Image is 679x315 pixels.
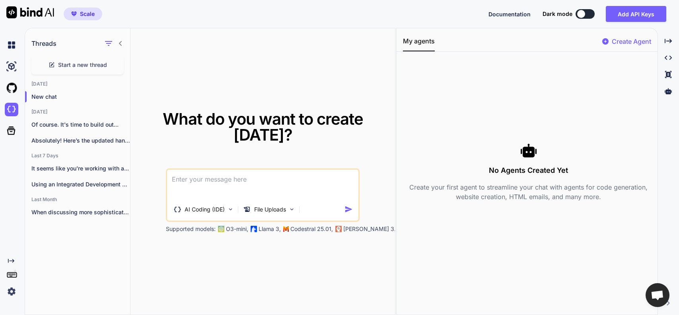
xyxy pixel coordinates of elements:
[226,225,248,233] p: O3-mini,
[64,8,102,20] button: premiumScale
[31,121,130,129] p: Of course. It's time to build out...
[488,10,531,18] button: Documentation
[488,11,531,18] span: Documentation
[25,196,130,203] h2: Last Month
[31,208,130,216] p: When discussing more sophisticated trading strategies and...
[163,109,363,145] span: What do you want to create [DATE]?
[166,225,216,233] p: Supported models:
[185,205,225,213] p: AI Coding (IDE)
[71,12,77,16] img: premium
[345,205,353,213] img: icon
[58,61,107,69] span: Start a new thread
[25,109,130,115] h2: [DATE]
[31,39,56,48] h1: Threads
[31,137,130,145] p: Absolutely! Here’s the updated handout with examples...
[259,225,281,233] p: Llama 3,
[290,225,333,233] p: Codestral 25.01,
[31,93,130,101] p: New chat
[403,165,654,176] h3: No Agents Created Yet
[6,6,54,18] img: Bind AI
[5,60,18,73] img: ai-studio
[5,81,18,95] img: githubLight
[25,81,130,87] h2: [DATE]
[227,206,234,213] img: Pick Tools
[5,103,18,116] img: darkCloudIdeIcon
[288,206,295,213] img: Pick Models
[283,226,289,232] img: Mistral-AI
[343,225,420,233] p: [PERSON_NAME] 3.7 Sonnet,
[31,164,130,172] p: It seems like you're working with a...
[25,153,130,159] h2: Last 7 Days
[335,226,342,232] img: claude
[254,205,286,213] p: File Uploads
[218,226,224,232] img: GPT-4
[543,10,572,18] span: Dark mode
[251,226,257,232] img: Llama2
[80,10,95,18] span: Scale
[612,37,651,46] p: Create Agent
[403,36,435,51] button: My agents
[646,283,669,307] a: Open chat
[5,38,18,52] img: chat
[403,182,654,202] p: Create your first agent to streamline your chat with agents for code generation, website creation...
[31,180,130,188] p: Using an Integrated Development Environment (IDE) is...
[606,6,666,22] button: Add API Keys
[5,285,18,298] img: settings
